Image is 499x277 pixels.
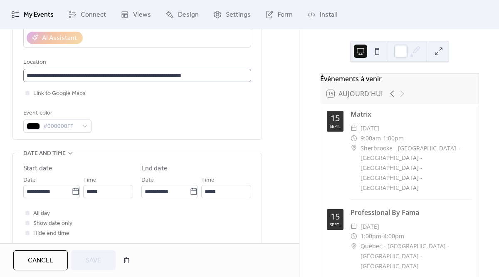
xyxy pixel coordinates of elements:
[383,231,404,241] span: 4:00pm
[81,10,106,20] span: Connect
[278,10,293,20] span: Form
[33,229,69,239] span: Hide end time
[178,10,199,20] span: Design
[351,207,472,217] div: Professional By Fama
[23,108,90,118] div: Event color
[381,133,383,143] span: -
[361,123,379,133] span: [DATE]
[23,164,52,174] div: Start date
[141,164,168,174] div: End date
[361,133,381,143] span: 9:00am
[23,149,66,159] span: Date and time
[207,3,257,26] a: Settings
[331,114,340,122] div: 15
[351,143,357,153] div: ​
[13,250,68,270] button: Cancel
[320,74,479,84] div: Événements à venir
[33,89,86,99] span: Link to Google Maps
[159,3,205,26] a: Design
[331,212,340,221] div: 15
[114,3,157,26] a: Views
[351,241,357,251] div: ​
[381,231,383,241] span: -
[351,222,357,232] div: ​
[28,256,53,266] span: Cancel
[351,109,472,119] div: Matrix
[83,175,96,185] span: Time
[361,231,381,241] span: 1:00pm
[259,3,299,26] a: Form
[361,241,472,271] span: Québec - [GEOGRAPHIC_DATA] - [GEOGRAPHIC_DATA] - [GEOGRAPHIC_DATA]
[33,209,50,219] span: All day
[330,222,341,227] div: sept.
[351,123,357,133] div: ​
[23,57,249,67] div: Location
[361,143,472,193] span: Sherbrooke - [GEOGRAPHIC_DATA] - [GEOGRAPHIC_DATA] - [GEOGRAPHIC_DATA] - [GEOGRAPHIC_DATA] - [GEO...
[361,222,379,232] span: [DATE]
[33,219,72,229] span: Show date only
[141,175,154,185] span: Date
[133,10,151,20] span: Views
[5,3,60,26] a: My Events
[43,122,78,132] span: #000000FF
[24,10,54,20] span: My Events
[320,10,337,20] span: Install
[23,175,36,185] span: Date
[62,3,112,26] a: Connect
[351,231,357,241] div: ​
[201,175,215,185] span: Time
[301,3,343,26] a: Install
[226,10,251,20] span: Settings
[351,133,357,143] div: ​
[383,133,404,143] span: 1:00pm
[330,124,341,128] div: sept.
